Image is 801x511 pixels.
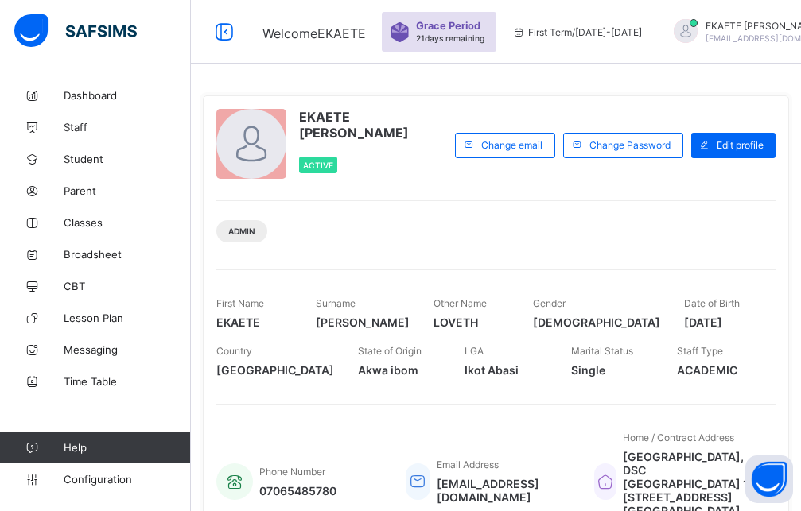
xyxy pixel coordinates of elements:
span: Parent [64,184,191,197]
span: Email Address [437,459,499,470]
span: Change Password [589,139,671,151]
span: [EMAIL_ADDRESS][DOMAIN_NAME] [437,477,570,504]
span: Single [571,363,654,377]
span: Configuration [64,473,190,486]
span: [PERSON_NAME] [316,316,410,329]
span: Messaging [64,343,191,356]
span: Staff [64,121,191,134]
span: [DEMOGRAPHIC_DATA] [533,316,660,329]
span: Country [216,345,252,357]
span: Admin [228,226,255,236]
span: Grace Period [416,20,480,32]
span: EKAETE [216,316,292,329]
span: Surname [316,297,356,309]
img: sticker-purple.71386a28dfed39d6af7621340158ba97.svg [390,22,410,42]
span: [GEOGRAPHIC_DATA] [216,363,334,377]
span: Edit profile [717,139,764,151]
span: Classes [64,216,191,229]
span: Date of Birth [684,297,740,309]
span: Other Name [434,297,487,309]
span: Home / Contract Address [623,432,734,443]
span: Active [303,161,333,170]
span: Phone Number [259,466,325,478]
span: ACADEMIC [677,363,760,377]
span: Welcome EKAETE [262,25,366,41]
span: Gender [533,297,566,309]
span: First Name [216,297,264,309]
span: Time Table [64,375,191,388]
span: 21 days remaining [416,33,484,43]
span: Lesson Plan [64,312,191,324]
span: Ikot Abasi [465,363,547,377]
span: [DATE] [684,316,760,329]
span: Student [64,153,191,165]
span: LOVETH [434,316,509,329]
span: session/term information [512,26,642,38]
span: Akwa ibom [358,363,441,377]
button: Open asap [745,455,793,503]
span: 07065485780 [259,484,336,497]
span: CBT [64,280,191,292]
span: Broadsheet [64,248,191,261]
span: Staff Type [677,345,723,357]
span: EKAETE [PERSON_NAME] [299,109,447,141]
span: LGA [465,345,484,357]
span: State of Origin [358,345,422,357]
span: Change email [481,139,542,151]
span: Dashboard [64,89,191,102]
img: safsims [14,14,137,48]
span: Marital Status [571,345,633,357]
span: Help [64,441,190,454]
